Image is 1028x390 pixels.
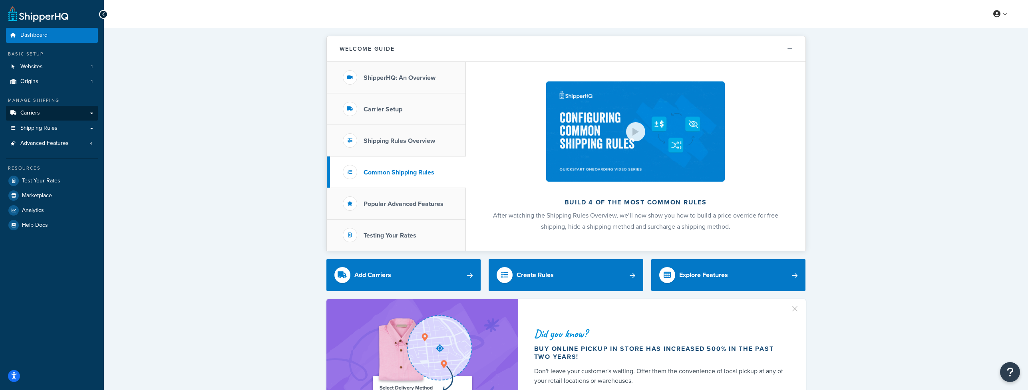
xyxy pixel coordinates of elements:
[6,28,98,43] a: Dashboard
[6,136,98,151] li: Advanced Features
[22,178,60,184] span: Test Your Rates
[326,259,481,291] a: Add Carriers
[6,218,98,232] a: Help Docs
[493,211,778,231] span: After watching the Shipping Rules Overview, we’ll now show you how to build a price override for ...
[6,165,98,172] div: Resources
[6,97,98,104] div: Manage Shipping
[91,63,93,70] span: 1
[364,106,402,113] h3: Carrier Setup
[6,51,98,57] div: Basic Setup
[6,106,98,121] a: Carriers
[90,140,93,147] span: 4
[679,269,728,281] div: Explore Features
[534,328,787,339] div: Did you know?
[6,74,98,89] li: Origins
[22,192,52,199] span: Marketplace
[364,74,435,81] h3: ShipperHQ: An Overview
[517,269,554,281] div: Create Rules
[364,200,443,208] h3: Popular Advanced Features
[6,203,98,218] a: Analytics
[534,366,787,386] div: Don't leave your customer's waiting. Offer them the convenience of local pickup at any of your re...
[487,199,784,206] h2: Build 4 of the most common rules
[20,32,48,39] span: Dashboard
[91,78,93,85] span: 1
[546,81,724,182] img: Build 4 of the most common rules
[354,269,391,281] div: Add Carriers
[6,59,98,74] li: Websites
[6,136,98,151] a: Advanced Features4
[22,222,48,229] span: Help Docs
[20,63,43,70] span: Websites
[651,259,806,291] a: Explore Features
[364,232,416,239] h3: Testing Your Rates
[20,140,69,147] span: Advanced Features
[6,121,98,136] a: Shipping Rules
[364,169,434,176] h3: Common Shipping Rules
[6,74,98,89] a: Origins1
[22,207,44,214] span: Analytics
[6,59,98,74] a: Websites1
[20,125,58,132] span: Shipping Rules
[327,36,805,62] button: Welcome Guide
[489,259,643,291] a: Create Rules
[364,137,435,145] h3: Shipping Rules Overview
[6,188,98,203] a: Marketplace
[340,46,395,52] h2: Welcome Guide
[6,174,98,188] a: Test Your Rates
[20,78,38,85] span: Origins
[1000,362,1020,382] button: Open Resource Center
[20,110,40,117] span: Carriers
[534,345,787,361] div: Buy online pickup in store has increased 500% in the past two years!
